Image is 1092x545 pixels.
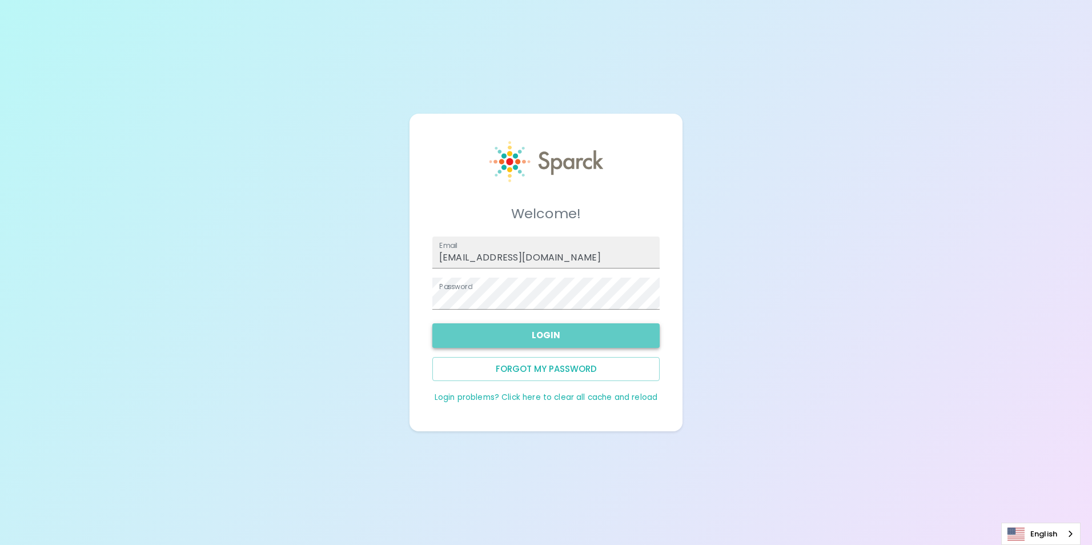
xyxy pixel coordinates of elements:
[489,141,603,182] img: Sparck logo
[1001,523,1081,545] aside: Language selected: English
[439,282,472,291] label: Password
[439,241,457,250] label: Email
[1001,523,1081,545] div: Language
[432,323,660,347] button: Login
[432,357,660,381] button: Forgot my password
[432,205,660,223] h5: Welcome!
[435,392,657,403] a: Login problems? Click here to clear all cache and reload
[1002,523,1080,544] a: English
